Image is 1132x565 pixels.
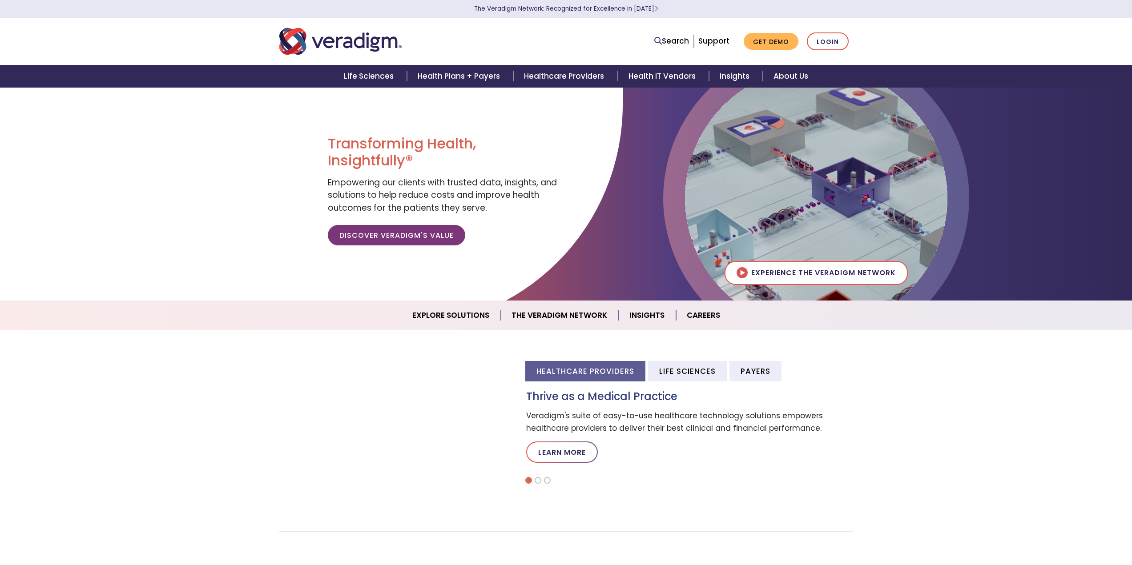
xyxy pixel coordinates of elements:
[676,304,731,327] a: Careers
[328,225,465,245] a: Discover Veradigm's Value
[729,361,782,381] li: Payers
[525,361,645,381] li: Healthcare Providers
[744,33,798,50] a: Get Demo
[333,65,407,88] a: Life Sciences
[501,304,619,327] a: The Veradigm Network
[619,304,676,327] a: Insights
[328,176,557,214] span: Empowering our clients with trusted data, insights, and solutions to help reduce costs and improv...
[807,32,849,51] a: Login
[526,390,853,403] h3: Thrive as a Medical Practice
[474,4,658,13] a: The Veradigm Network: Recognized for Excellence in [DATE]Learn More
[279,27,402,56] img: Veradigm logo
[698,36,729,46] a: Support
[654,35,689,47] a: Search
[407,65,513,88] a: Health Plans + Payers
[618,65,709,88] a: Health IT Vendors
[328,135,559,169] h1: Transforming Health, Insightfully®
[513,65,617,88] a: Healthcare Providers
[654,4,658,13] span: Learn More
[648,361,727,381] li: Life Sciences
[402,304,501,327] a: Explore Solutions
[763,65,819,88] a: About Us
[526,410,853,434] p: Veradigm's suite of easy-to-use healthcare technology solutions empowers healthcare providers to ...
[709,65,763,88] a: Insights
[526,441,598,463] a: Learn More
